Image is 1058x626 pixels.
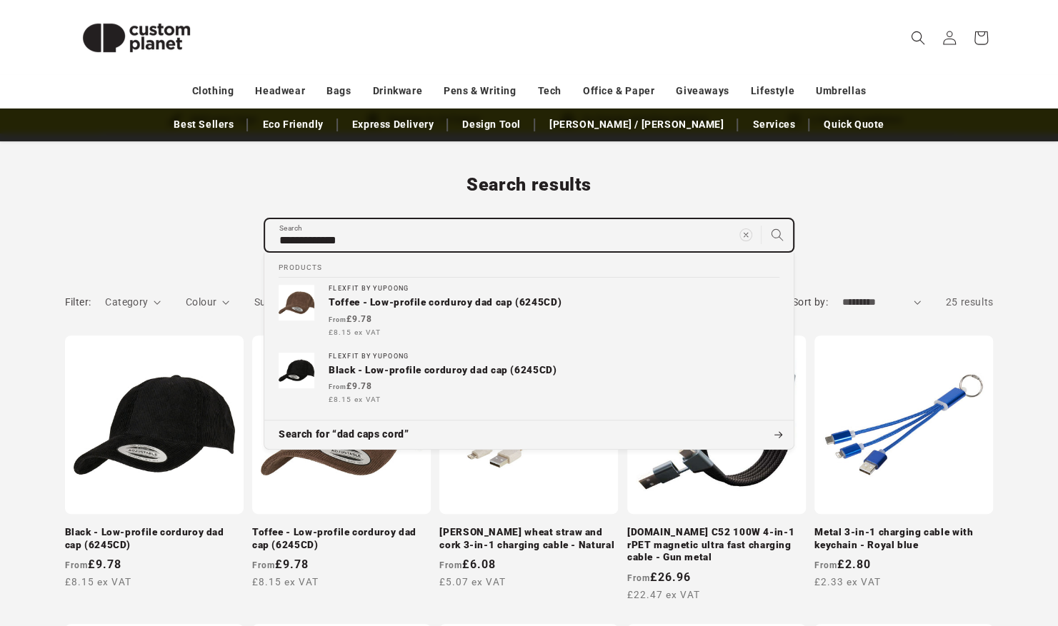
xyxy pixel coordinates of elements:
a: [PERSON_NAME] wheat straw and cork 3-in-1 charging cable - Natural [439,526,618,551]
a: Metal 3-in-1 charging cable with keychain - Royal blue [814,526,993,551]
a: [DOMAIN_NAME] C52 100W 4-in-1 rPET magnetic ultra fast charging cable - Gun metal [627,526,806,564]
iframe: Chat Widget [819,472,1058,626]
a: Giveaways [676,79,729,104]
span: Subcategory [254,296,314,308]
a: Headwear [255,79,305,104]
a: Express Delivery [345,112,441,137]
a: Flexfit by YupoongToffee - Low-profile corduroy dad cap (6245CD) From£9.78 £8.15 ex VAT [264,278,794,345]
a: Tech [537,79,561,104]
a: Eco Friendly [255,112,330,137]
a: Lifestyle [751,79,794,104]
button: Search [762,219,793,251]
img: Custom Planet [65,6,208,70]
h2: Filter: [65,295,91,310]
a: Services [745,112,802,137]
img: Low-profile corduroy dad cap (6245CD) [279,353,314,388]
summary: Colour (0 selected) [186,295,229,310]
a: Clothing [192,79,234,104]
strong: £9.78 [329,381,372,391]
summary: Search [902,22,934,54]
span: From [329,383,346,390]
a: Flexfit by YupoongBlack - Low-profile corduroy dad cap (6245CD) From£9.78 £8.15 ex VAT [264,345,794,413]
p: Toffee - Low-profile corduroy dad cap (6245CD) [329,296,779,309]
img: Low-profile corduroy dad cap (6245CD) [279,285,314,320]
span: Category [105,296,148,308]
a: Quick Quote [817,112,892,137]
a: Bags [326,79,351,104]
a: Pens & Writing [444,79,516,104]
a: [PERSON_NAME] / [PERSON_NAME] [542,112,731,137]
div: Flexfit by Yupoong [329,353,779,360]
a: Drinkware [373,79,422,104]
span: 25 results [946,296,994,308]
a: Umbrellas [816,79,866,104]
a: Toffee - Low-profile corduroy dad cap (6245CD) [252,526,431,551]
span: Search for “dad caps cord” [279,428,409,442]
summary: Subcategory (0 selected) [254,295,326,310]
a: Black - Low-profile corduroy dad cap (6245CD) [65,526,244,551]
h1: Search results [65,173,994,196]
label: Sort by: [792,296,828,308]
div: Flexfit by Yupoong [329,285,779,293]
span: £8.15 ex VAT [329,327,381,338]
a: Office & Paper [583,79,654,104]
p: Black - Low-profile corduroy dad cap (6245CD) [329,364,779,377]
summary: Category (0 selected) [105,295,161,310]
a: Design Tool [455,112,528,137]
span: £8.15 ex VAT [329,394,381,405]
span: Colour [186,296,216,308]
button: Clear search term [730,219,762,251]
h2: Products [279,253,779,278]
strong: £9.78 [329,314,372,324]
span: From [329,316,346,323]
a: Best Sellers [166,112,241,137]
